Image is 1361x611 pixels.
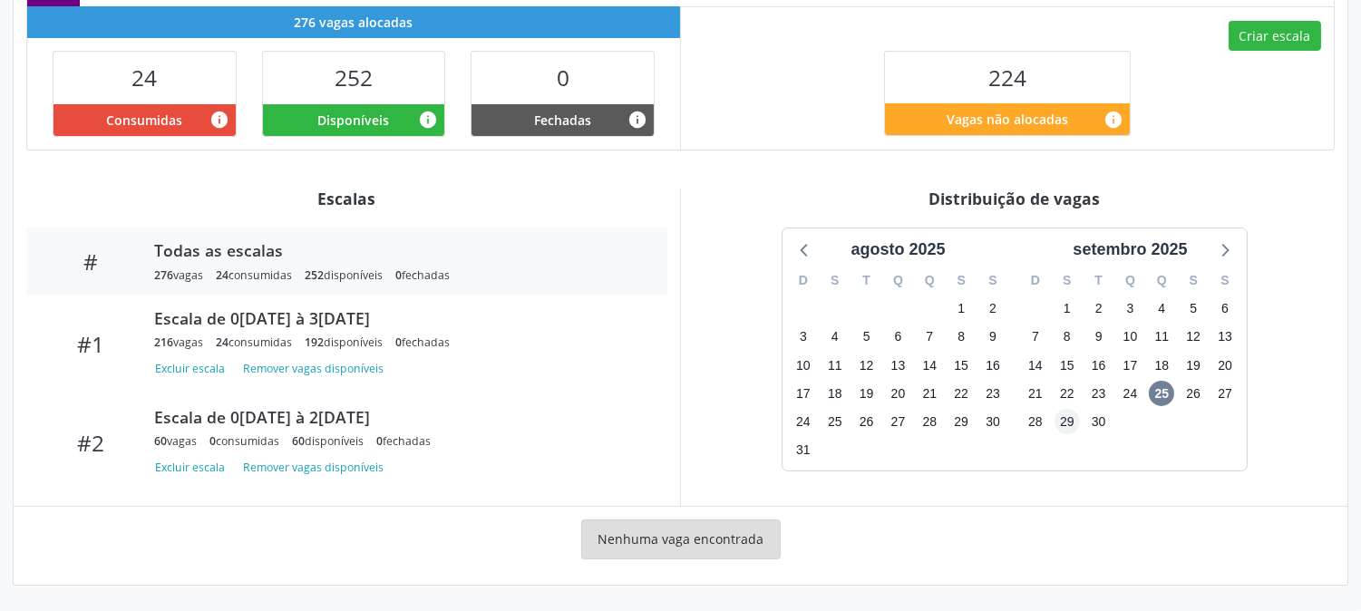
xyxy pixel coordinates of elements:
span: segunda-feira, 18 de agosto de 2025 [822,381,848,406]
span: 252 [305,267,324,283]
span: sexta-feira, 8 de agosto de 2025 [948,325,974,350]
div: S [1178,267,1210,295]
div: disponíveis [305,335,383,350]
span: quinta-feira, 11 de setembro de 2025 [1149,325,1174,350]
div: consumidas [209,433,279,449]
span: terça-feira, 12 de agosto de 2025 [854,353,880,378]
span: sábado, 20 de setembro de 2025 [1212,353,1238,378]
span: segunda-feira, 11 de agosto de 2025 [822,353,848,378]
div: vagas [154,433,197,449]
span: sábado, 9 de agosto de 2025 [980,325,1006,350]
div: D [788,267,820,295]
span: sexta-feira, 1 de agosto de 2025 [948,296,974,322]
div: fechadas [376,433,431,449]
i: Quantidade de vagas restantes do teto de vagas [1103,110,1123,130]
span: quinta-feira, 14 de agosto de 2025 [917,353,942,378]
span: quinta-feira, 4 de setembro de 2025 [1149,296,1174,322]
span: sábado, 6 de setembro de 2025 [1212,296,1238,322]
span: sexta-feira, 29 de agosto de 2025 [948,409,974,434]
div: Escalas [26,189,667,209]
div: Q [914,267,946,295]
div: # [39,248,141,275]
span: segunda-feira, 25 de agosto de 2025 [822,409,848,434]
span: sábado, 16 de agosto de 2025 [980,353,1006,378]
span: terça-feira, 26 de agosto de 2025 [854,409,880,434]
div: S [946,267,977,295]
span: quarta-feira, 13 de agosto de 2025 [885,353,910,378]
span: terça-feira, 5 de agosto de 2025 [854,325,880,350]
span: quarta-feira, 3 de setembro de 2025 [1117,296,1142,322]
span: sexta-feira, 5 de setembro de 2025 [1181,296,1206,322]
div: S [1051,267,1083,295]
span: quinta-feira, 18 de setembro de 2025 [1149,353,1174,378]
span: 24 [216,335,228,350]
i: Vagas alocadas que possuem marcações associadas [209,110,229,130]
span: terça-feira, 30 de setembro de 2025 [1086,409,1112,434]
span: segunda-feira, 15 de setembro de 2025 [1055,353,1080,378]
span: quinta-feira, 28 de agosto de 2025 [917,409,942,434]
span: quarta-feira, 27 de agosto de 2025 [885,409,910,434]
div: Escala de 0[DATE] à 2[DATE] [154,407,642,427]
span: sexta-feira, 12 de setembro de 2025 [1181,325,1206,350]
span: domingo, 3 de agosto de 2025 [791,325,816,350]
div: #1 [39,331,141,357]
span: 0 [395,335,402,350]
span: sexta-feira, 15 de agosto de 2025 [948,353,974,378]
div: Q [1146,267,1178,295]
div: Todas as escalas [154,240,642,260]
div: T [1083,267,1114,295]
span: terça-feira, 19 de agosto de 2025 [854,381,880,406]
div: setembro 2025 [1065,238,1194,262]
span: quinta-feira, 21 de agosto de 2025 [917,381,942,406]
div: Distribuição de vagas [694,189,1335,209]
button: Remover vagas disponíveis [236,455,391,480]
span: sábado, 27 de setembro de 2025 [1212,381,1238,406]
span: domingo, 28 de setembro de 2025 [1023,409,1048,434]
span: 60 [292,433,305,449]
span: terça-feira, 2 de setembro de 2025 [1086,296,1112,322]
div: vagas [154,335,203,350]
button: Excluir escala [154,455,232,480]
button: Remover vagas disponíveis [236,356,391,381]
span: 224 [988,63,1026,92]
span: segunda-feira, 29 de setembro de 2025 [1055,409,1080,434]
div: disponíveis [305,267,383,283]
span: quinta-feira, 7 de agosto de 2025 [917,325,942,350]
div: vagas [154,267,203,283]
span: quinta-feira, 25 de setembro de 2025 [1149,381,1174,406]
i: Vagas alocadas e sem marcações associadas que tiveram sua disponibilidade fechada [627,110,647,130]
span: Consumidas [106,111,182,130]
span: quarta-feira, 24 de setembro de 2025 [1117,381,1142,406]
div: fechadas [395,335,450,350]
span: domingo, 21 de setembro de 2025 [1023,381,1048,406]
div: agosto 2025 [843,238,952,262]
span: quarta-feira, 17 de setembro de 2025 [1117,353,1142,378]
button: Excluir escala [154,356,232,381]
span: sexta-feira, 22 de agosto de 2025 [948,381,974,406]
span: 192 [305,335,324,350]
span: quarta-feira, 20 de agosto de 2025 [885,381,910,406]
div: T [851,267,882,295]
div: Nenhuma vaga encontrada [581,519,781,559]
span: 0 [557,63,569,92]
span: Vagas não alocadas [947,110,1068,129]
span: sábado, 2 de agosto de 2025 [980,296,1006,322]
span: domingo, 17 de agosto de 2025 [791,381,816,406]
span: 252 [335,63,373,92]
span: segunda-feira, 4 de agosto de 2025 [822,325,848,350]
div: consumidas [216,267,292,283]
div: S [1210,267,1241,295]
span: quarta-feira, 10 de setembro de 2025 [1117,325,1142,350]
span: segunda-feira, 8 de setembro de 2025 [1055,325,1080,350]
span: domingo, 14 de setembro de 2025 [1023,353,1048,378]
span: quarta-feira, 6 de agosto de 2025 [885,325,910,350]
span: terça-feira, 23 de setembro de 2025 [1086,381,1112,406]
div: D [1020,267,1052,295]
span: 24 [216,267,228,283]
span: segunda-feira, 1 de setembro de 2025 [1055,296,1080,322]
div: fechadas [395,267,450,283]
span: 0 [395,267,402,283]
span: sexta-feira, 19 de setembro de 2025 [1181,353,1206,378]
span: sábado, 23 de agosto de 2025 [980,381,1006,406]
div: 276 vagas alocadas [27,6,680,38]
